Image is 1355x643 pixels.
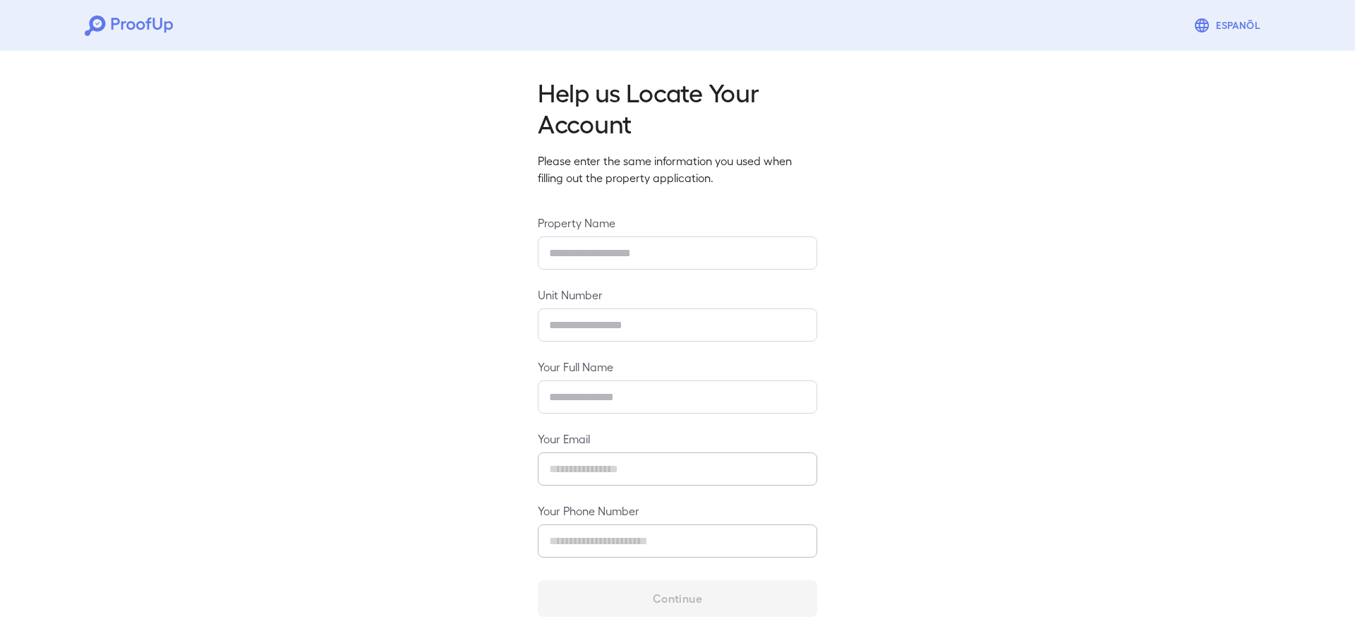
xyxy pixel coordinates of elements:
[538,76,817,138] h2: Help us Locate Your Account
[538,503,817,519] label: Your Phone Number
[538,431,817,447] label: Your Email
[1188,11,1270,40] button: Espanõl
[538,359,817,375] label: Your Full Name
[538,287,817,303] label: Unit Number
[538,152,817,186] p: Please enter the same information you used when filling out the property application.
[538,215,817,231] label: Property Name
